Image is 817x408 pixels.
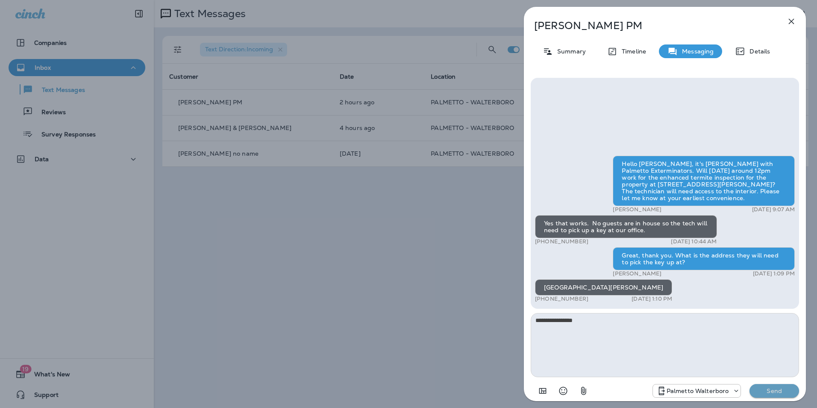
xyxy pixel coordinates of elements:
div: [GEOGRAPHIC_DATA][PERSON_NAME] [535,279,672,296]
p: [PERSON_NAME] [613,206,661,213]
div: Hello [PERSON_NAME], it's [PERSON_NAME] with Palmetto Exterminators. Will [DATE] around 12pm work... [613,156,795,206]
p: Send [756,387,792,395]
p: [PHONE_NUMBER] [535,296,588,302]
p: Summary [553,48,586,55]
p: [DATE] 10:44 AM [671,238,717,245]
div: +1 (843) 549-4955 [653,386,741,396]
p: [PHONE_NUMBER] [535,238,588,245]
button: Select an emoji [555,382,572,399]
p: [DATE] 1:10 PM [632,296,672,302]
p: [PERSON_NAME] PM [534,20,767,32]
p: Details [745,48,770,55]
p: [DATE] 1:09 PM [753,270,795,277]
p: Timeline [617,48,646,55]
button: Send [749,384,799,398]
div: Yes that works. No guests are in house so the tech will need to pick up a key at our office. [535,215,717,238]
p: [DATE] 9:07 AM [752,206,795,213]
p: Messaging [678,48,714,55]
div: Great, thank you. What is the address they will need to pick the key up at? [613,247,795,270]
button: Add in a premade template [534,382,551,399]
p: Palmetto Walterboro [667,387,729,394]
p: [PERSON_NAME] [613,270,661,277]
